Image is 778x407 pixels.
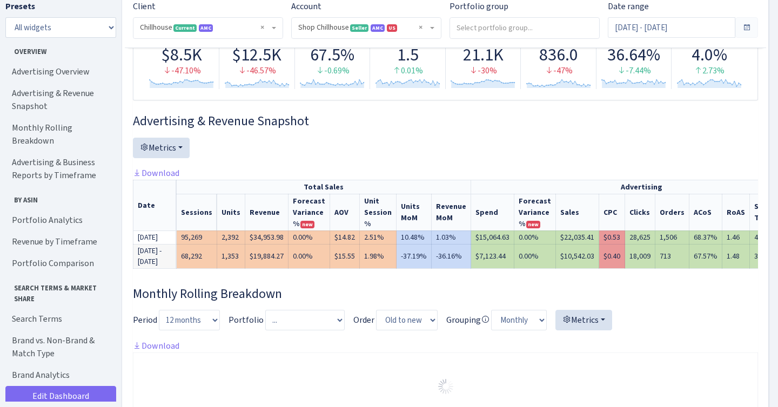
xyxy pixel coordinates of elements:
td: 0.00% [289,244,330,268]
label: Order [353,314,374,327]
td: 68,292 [177,244,217,268]
a: Revenue by Timeframe [5,231,113,253]
td: 68.37% [689,230,722,244]
th: Orders [655,194,689,230]
button: Metrics [133,138,190,158]
td: 2,392 [217,230,245,244]
th: Revenue Forecast Variance % [289,194,330,230]
label: Portfolio [229,314,264,327]
a: Download [133,340,179,351]
span: Shop Chillhouse <span class="badge badge-success">Seller</span><span class="badge badge-primary" ... [298,22,428,33]
td: $7,123.44 [471,244,514,268]
div: 4.0% [676,44,742,65]
th: Sessions [177,194,217,230]
div: -7.44% [601,65,667,77]
div: -30% [450,65,517,77]
label: Grouping [446,314,489,327]
a: Download [133,167,179,179]
th: Unit Session % [360,194,397,230]
td: 1.98% [360,244,397,268]
td: [DATE] - [DATE] [133,244,177,268]
td: $19,884.27 [245,244,289,268]
a: Search Terms [5,308,113,330]
span: Overview [6,42,113,57]
span: Search Terms & Market Share [6,279,113,303]
th: ACoS [689,194,722,230]
div: 21.1K [450,44,517,65]
a: Brand vs. Non-Brand & Match Type [5,330,113,364]
h3: Widget #2 [133,113,758,129]
td: $15.55 [330,244,360,268]
label: Period [133,314,157,327]
td: [DATE] [133,230,177,244]
span: By ASIN [6,191,113,205]
div: -46.57% [224,65,290,77]
td: $0.53 [599,230,625,244]
td: 28,625 [625,230,655,244]
span: Shop Chillhouse <span class="badge badge-success">Seller</span><span class="badge badge-primary" ... [292,18,441,38]
th: Sales [556,194,599,230]
span: US [387,24,397,32]
a: Monthly Rolling Breakdown [5,117,113,152]
h3: Widget #38 [133,286,758,302]
th: Revenue MoM [432,194,471,230]
a: Edit Dashboard [5,386,116,406]
th: Total Sales [177,180,471,194]
td: $10,542.03 [556,244,599,268]
th: RoAS [722,194,750,230]
div: -47.10% [149,65,214,77]
span: new [526,221,540,228]
div: 1.5 [374,44,441,65]
th: Units [217,194,245,230]
span: Current [173,24,197,32]
th: Units MoM [397,194,432,230]
img: Preloader [437,378,454,395]
span: Remove all items [419,22,422,33]
button: Metrics [555,310,612,330]
td: $0.40 [599,244,625,268]
th: AOV [330,194,360,230]
a: Portfolio Analytics [5,209,113,231]
td: -37.19% [397,244,432,268]
td: 1.46 [722,230,750,244]
td: 713 [655,244,689,268]
div: 36.64% [601,44,667,65]
td: 0.00% [289,230,330,244]
span: AMC [371,24,385,32]
td: $15,064.63 [471,230,514,244]
th: Date [133,180,177,230]
td: -36.16% [432,244,471,268]
div: 836.0 [525,44,592,65]
td: $34,953.98 [245,230,289,244]
td: $22,035.41 [556,230,599,244]
td: 0.00% [514,244,556,268]
a: Advertising & Revenue Snapshot [5,83,113,117]
a: Brand Analytics [5,364,113,386]
td: 67.57% [689,244,722,268]
div: 0.01% [374,65,441,77]
td: 2.51% [360,230,397,244]
td: 18,009 [625,244,655,268]
span: Chillhouse <span class="badge badge-success">Current</span><span class="badge badge-primary">AMC<... [140,22,270,33]
td: 1.03% [432,230,471,244]
span: Chillhouse <span class="badge badge-success">Current</span><span class="badge badge-primary">AMC<... [133,18,283,38]
th: Spend Forecast Variance % [514,194,556,230]
td: 1.48 [722,244,750,268]
div: 2.73% [676,65,742,77]
td: 1,353 [217,244,245,268]
span: Seller [350,24,368,32]
span: new [300,221,314,228]
div: 67.5% [299,44,366,65]
span: AMC [199,24,213,32]
th: Clicks [625,194,655,230]
td: 1,506 [655,230,689,244]
td: 10.48% [397,230,432,244]
div: -47% [525,65,592,77]
th: Revenue [245,194,289,230]
span: Remove all items [260,22,264,33]
div: $8.5K [149,44,214,65]
th: CPC [599,194,625,230]
th: Spend [471,194,514,230]
a: Advertising Overview [5,61,113,83]
input: Select portfolio group... [450,18,599,37]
